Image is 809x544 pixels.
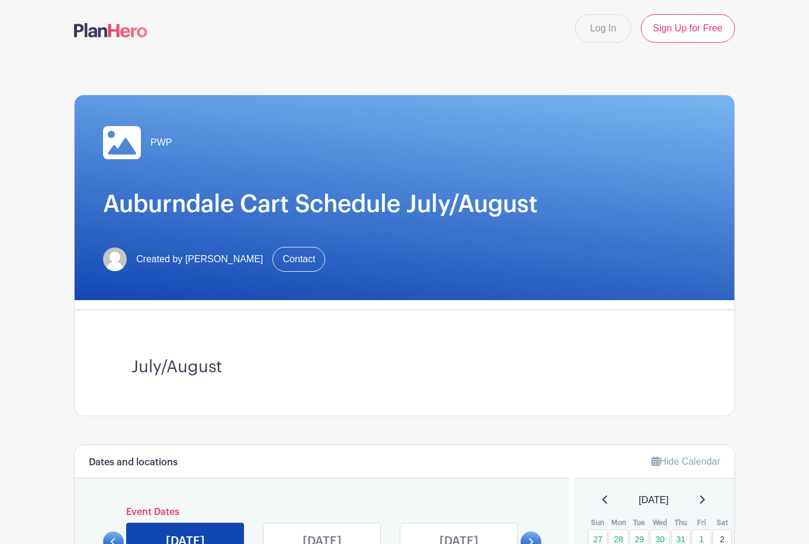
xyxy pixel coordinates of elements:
[651,456,720,466] a: Hide Calendar
[136,252,263,266] span: Created by [PERSON_NAME]
[124,507,521,518] h6: Event Dates
[272,247,325,272] a: Contact
[103,247,127,271] img: default-ce2991bfa6775e67f084385cd625a349d9dcbb7a52a09fb2fda1e96e2d18dcdb.png
[629,517,650,529] th: Tue
[608,517,629,529] th: Mon
[639,493,669,507] span: [DATE]
[150,136,172,150] span: PWP
[691,517,712,529] th: Fri
[575,14,631,43] a: Log In
[712,517,733,529] th: Sat
[650,517,670,529] th: Wed
[670,517,691,529] th: Thu
[103,190,706,218] h1: Auburndale Cart Schedule July/August
[131,358,678,378] h3: July/August
[74,23,147,37] img: logo-507f7623f17ff9eddc593b1ce0a138ce2505c220e1c5a4e2b4648c50719b7d32.svg
[641,14,735,43] a: Sign Up for Free
[588,517,608,529] th: Sun
[89,457,178,468] h6: Dates and locations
